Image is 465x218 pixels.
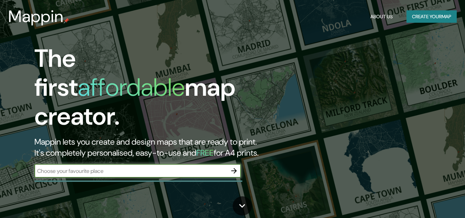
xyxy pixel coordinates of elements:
[34,167,227,175] input: Choose your favourite place
[196,147,214,158] h5: FREE
[8,7,64,26] h3: Mappin
[78,71,185,103] h1: affordable
[64,18,69,23] img: mappin-pin
[368,10,395,23] button: About Us
[34,44,267,136] h1: The first map creator.
[406,10,457,23] button: Create yourmap
[34,136,267,158] h2: Mappin lets you create and design maps that are ready to print. It's completely personalised, eas...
